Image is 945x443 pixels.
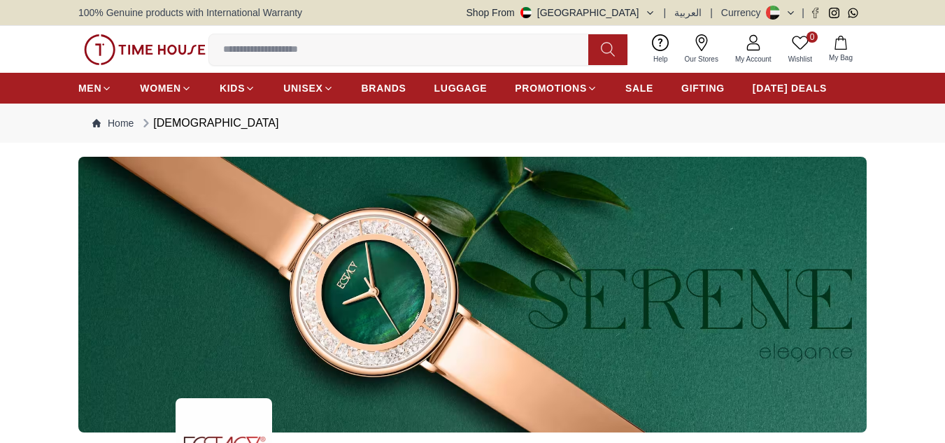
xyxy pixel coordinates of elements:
span: KIDS [220,81,245,95]
span: 100% Genuine products with International Warranty [78,6,302,20]
a: Help [645,31,676,67]
span: MEN [78,81,101,95]
a: Facebook [810,8,820,18]
button: My Bag [820,33,861,66]
a: UNISEX [283,76,333,101]
span: BRANDS [362,81,406,95]
a: Instagram [829,8,839,18]
a: KIDS [220,76,255,101]
a: WOMEN [140,76,192,101]
button: Shop From[GEOGRAPHIC_DATA] [467,6,655,20]
span: Our Stores [679,54,724,64]
span: GIFTING [681,81,725,95]
span: | [664,6,667,20]
a: [DATE] DEALS [753,76,827,101]
div: Currency [721,6,767,20]
span: SALE [625,81,653,95]
span: UNISEX [283,81,322,95]
a: Home [92,116,134,130]
a: GIFTING [681,76,725,101]
a: Whatsapp [848,8,858,18]
img: ... [84,34,206,65]
span: WOMEN [140,81,181,95]
span: PROMOTIONS [515,81,587,95]
span: 0 [807,31,818,43]
a: MEN [78,76,112,101]
img: United Arab Emirates [520,7,532,18]
button: العربية [674,6,702,20]
a: LUGGAGE [434,76,488,101]
nav: Breadcrumb [78,104,867,143]
span: Wishlist [783,54,818,64]
a: SALE [625,76,653,101]
a: Our Stores [676,31,727,67]
span: Help [648,54,674,64]
a: PROMOTIONS [515,76,597,101]
span: | [802,6,804,20]
a: BRANDS [362,76,406,101]
img: ... [78,157,867,433]
span: My Bag [823,52,858,63]
span: LUGGAGE [434,81,488,95]
span: | [710,6,713,20]
span: [DATE] DEALS [753,81,827,95]
div: [DEMOGRAPHIC_DATA] [139,115,278,132]
span: My Account [730,54,777,64]
a: 0Wishlist [780,31,820,67]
